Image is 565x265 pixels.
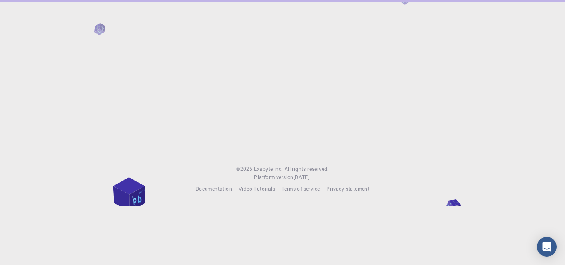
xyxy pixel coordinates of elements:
a: Exabyte Inc. [254,165,283,173]
a: Privacy statement [326,185,369,193]
span: Exabyte Inc. [254,165,283,172]
span: Documentation [196,185,232,192]
span: Privacy statement [326,185,369,192]
span: All rights reserved. [285,165,329,173]
a: Terms of service [282,185,320,193]
span: © 2025 [236,165,254,173]
span: Video Tutorials [239,185,275,192]
a: [DATE]. [294,173,311,181]
div: Open Intercom Messenger [537,237,557,257]
a: Video Tutorials [239,185,275,193]
a: Documentation [196,185,232,193]
span: [DATE] . [294,174,311,180]
span: Terms of service [282,185,320,192]
span: Platform version [254,173,293,181]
